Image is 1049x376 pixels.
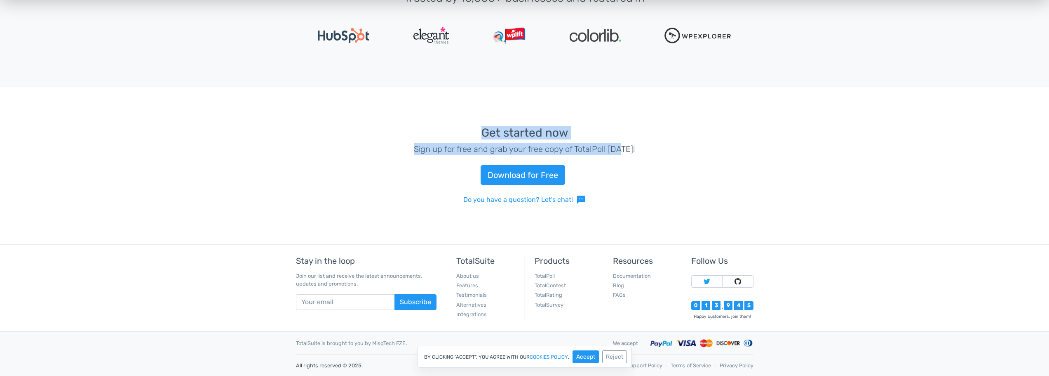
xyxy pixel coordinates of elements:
h5: Stay in the loop [296,256,436,265]
div: 9 [724,301,732,310]
a: Alternatives [456,302,486,308]
div: 3 [712,301,720,310]
a: cookies policy [530,355,568,359]
div: By clicking "Accept", you agree with our . [418,346,631,368]
a: Integrations [456,311,487,317]
a: Documentation [613,273,651,279]
div: v 4.0.25 [23,13,40,20]
input: Your email [296,294,395,310]
img: WPExplorer [664,28,731,43]
a: Blog [613,282,624,289]
div: We accept [607,339,644,347]
div: 4 [734,301,743,310]
img: website_grey.svg [13,21,20,29]
div: 1 [702,301,710,310]
img: tab_domain_overview_orange.svg [33,49,40,55]
h3: Get started now [296,127,753,140]
p: Sign up for free and grab your free copy of TotalPoll [DATE]! [296,143,753,155]
span: sms [576,195,586,205]
div: 0 [691,301,700,310]
h5: Products [535,256,596,265]
img: ElegantThemes [413,27,449,44]
button: Reject [602,350,627,363]
img: WPLift [493,27,526,44]
img: Follow TotalSuite on Github [735,278,741,285]
a: Download for Free [481,165,565,185]
a: FAQs [613,292,626,298]
a: TotalSurvey [535,302,563,308]
a: TotalRating [535,292,562,298]
img: Hubspot [318,28,369,43]
a: TotalContest [535,282,566,289]
h5: Resources [613,256,675,265]
div: TotalSuite is brought to you by MisqTech FZE. [290,339,607,347]
a: About us [456,273,479,279]
a: Features [456,282,478,289]
div: , [720,305,724,310]
a: Do you have a question? Let's chat!sms [463,195,586,205]
div: 5 [744,301,753,310]
img: logo_orange.svg [13,13,20,20]
button: Accept [573,350,599,363]
h5: Follow Us [691,256,753,265]
div: Happy customers, join them! [691,313,753,319]
a: TotalPoll [535,273,555,279]
div: 域名: [DOMAIN_NAME] [21,21,84,29]
p: Join our list and receive the latest announcements, updates and promotions. [296,272,436,288]
button: Subscribe [394,294,436,310]
h5: TotalSuite [456,256,518,265]
div: 关键词（按流量） [93,50,136,55]
a: Testimonials [456,292,487,298]
img: Accepted payment methods [650,338,753,348]
div: 域名概述 [42,50,63,55]
img: Colorlib [570,29,621,42]
img: tab_keywords_by_traffic_grey.svg [84,49,91,55]
img: Follow TotalSuite on Twitter [704,278,710,285]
